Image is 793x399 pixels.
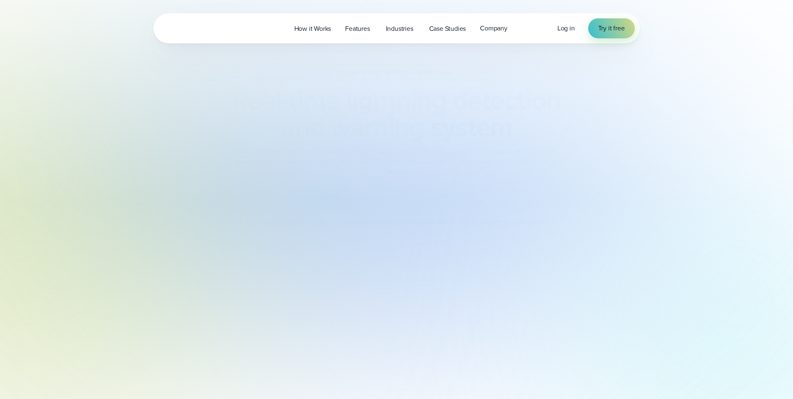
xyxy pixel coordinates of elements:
span: Company [480,23,507,33]
span: Case Studies [429,24,466,34]
span: Industries [386,24,413,34]
a: Try it free [588,18,635,38]
a: Case Studies [422,20,473,37]
span: Try it free [598,23,625,33]
a: Log in [557,23,575,33]
span: How it Works [294,24,331,34]
a: How it Works [287,20,338,37]
span: Features [345,24,370,34]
